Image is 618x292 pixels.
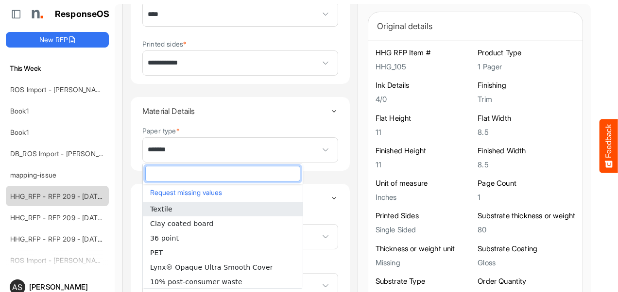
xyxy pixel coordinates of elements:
a: mapping-issue [10,171,56,179]
span: 36 point [150,234,179,242]
h5: Trim [478,95,575,103]
h5: Gloss [478,259,575,267]
button: New RFP [6,32,109,48]
a: HHG_RFP - RFP 209 - [DATE] - ROS TEST 3 (LITE) [10,192,170,200]
a: Book1 [10,128,29,136]
div: [PERSON_NAME] [29,283,105,291]
h4: Material Details [142,107,330,115]
span: Textile [150,205,172,213]
a: Book1 [10,107,29,115]
div: dropdownlist [142,163,303,289]
span: Lynx® Opaque Ultra Smooth Cover [150,263,273,271]
div: Original details [377,19,574,33]
a: HHG_RFP - RFP 209 - [DATE] - ROS TEST 3 (LITE) [10,235,170,243]
h5: 8.5 [478,161,575,169]
h5: Inches [376,193,473,201]
h5: 1 Pager [478,63,575,71]
h6: Printed Sides [376,211,473,221]
h1: ResponseOS [55,9,110,19]
input: dropdownlistfilter [146,166,300,181]
a: DB_ROS Import - [PERSON_NAME] - ROS 4 [10,149,148,158]
h5: 11 [376,128,473,136]
h6: Ink Details [376,81,473,90]
label: Printed sides [142,40,187,48]
h6: Finished Width [478,146,575,156]
h6: Substrate Type [376,276,473,286]
h6: Substrate Coating [478,244,575,254]
label: Paper type [142,127,180,134]
h6: Product Type [478,48,575,58]
h6: HHG RFP Item # [376,48,473,58]
h6: Finishing [478,81,575,90]
h6: Unit of measure [376,178,473,188]
h5: 80 [478,226,575,234]
span: Clay coated board [150,220,213,227]
span: PET [150,249,163,257]
h6: This Week [6,63,109,74]
h6: Flat Height [376,114,473,123]
button: Request missing values [148,186,298,199]
h6: Substrate thickness or weight [478,211,575,221]
h6: Thickness or weight unit [376,244,473,254]
h5: 4/0 [376,95,473,103]
h6: Flat Width [478,114,575,123]
h5: HHG_105 [376,63,473,71]
img: Northell [27,4,46,24]
h5: 8.5 [478,128,575,136]
button: Feedback [600,119,618,173]
a: HHG_RFP - RFP 209 - [DATE] - ROS TEST 3 (LITE) [10,213,170,222]
a: ROS Import - [PERSON_NAME] - Final (short) [10,85,151,94]
h6: Page Count [478,178,575,188]
h5: 11 [376,161,473,169]
summary: Toggle content [142,97,338,125]
h5: Single Sided [376,226,473,234]
h5: 1 [478,193,575,201]
span: 10% post-consumer waste [150,278,242,286]
h5: Missing [376,259,473,267]
h6: Order Quantity [478,276,575,286]
h6: Finished Height [376,146,473,156]
span: AS [12,283,22,291]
